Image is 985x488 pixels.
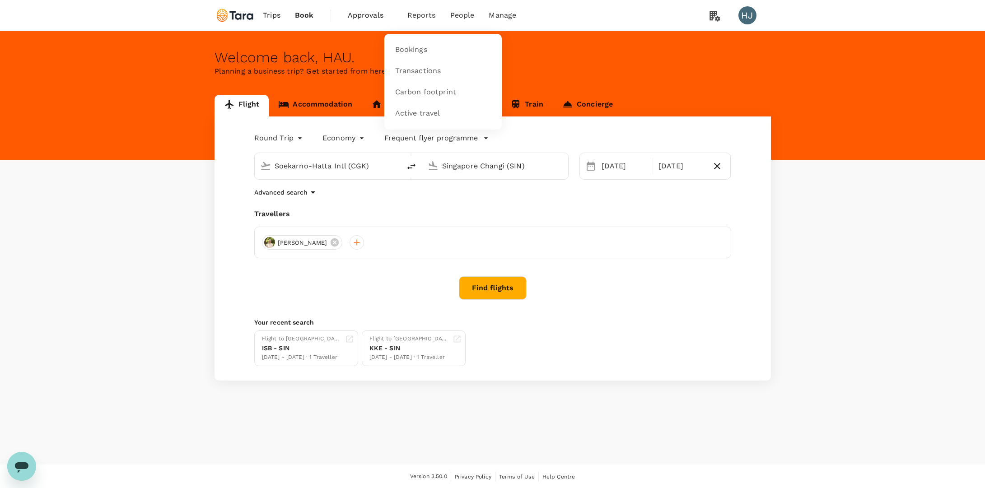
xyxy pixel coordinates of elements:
[455,472,491,482] a: Privacy Policy
[369,353,449,362] div: [DATE] - [DATE] · 1 Traveller
[395,45,427,55] span: Bookings
[598,157,651,175] div: [DATE]
[215,5,256,25] img: Tara Climate Ltd
[269,95,362,116] a: Accommodation
[215,95,269,116] a: Flight
[215,66,771,77] p: Planning a business trip? Get started from here.
[390,39,496,60] a: Bookings
[562,165,564,167] button: Open
[264,237,275,248] img: avatar-67c7eb3f88272.jpeg
[395,66,441,76] span: Transactions
[262,353,341,362] div: [DATE] - [DATE] · 1 Traveller
[501,95,553,116] a: Train
[262,344,341,353] div: ISB - SIN
[384,133,478,144] p: Frequent flyer programme
[542,474,575,480] span: Help Centre
[499,474,535,480] span: Terms of Use
[390,82,496,103] a: Carbon footprint
[254,131,305,145] div: Round Trip
[395,108,440,119] span: Active travel
[262,235,343,250] div: [PERSON_NAME]
[390,60,496,82] a: Transactions
[542,472,575,482] a: Help Centre
[410,472,447,481] span: Version 3.50.0
[459,276,527,300] button: Find flights
[215,49,771,66] div: Welcome back , HAU .
[394,165,396,167] button: Open
[489,10,516,21] span: Manage
[369,335,449,344] div: Flight to [GEOGRAPHIC_DATA]
[401,156,422,177] button: delete
[390,103,496,124] a: Active travel
[499,472,535,482] a: Terms of Use
[384,133,489,144] button: Frequent flyer programme
[362,95,431,116] a: Long stay
[272,238,333,247] span: [PERSON_NAME]
[263,10,280,21] span: Trips
[348,10,393,21] span: Approvals
[275,159,382,173] input: Depart from
[455,474,491,480] span: Privacy Policy
[407,10,436,21] span: Reports
[655,157,708,175] div: [DATE]
[262,335,341,344] div: Flight to [GEOGRAPHIC_DATA]
[738,6,756,24] div: HJ
[254,209,731,219] div: Travellers
[322,131,366,145] div: Economy
[254,318,731,327] p: Your recent search
[254,187,318,198] button: Advanced search
[442,159,549,173] input: Going to
[7,452,36,481] iframe: Button to launch messaging window
[295,10,314,21] span: Book
[450,10,475,21] span: People
[254,188,308,197] p: Advanced search
[369,344,449,353] div: KKE - SIN
[395,87,456,98] span: Carbon footprint
[553,95,622,116] a: Concierge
